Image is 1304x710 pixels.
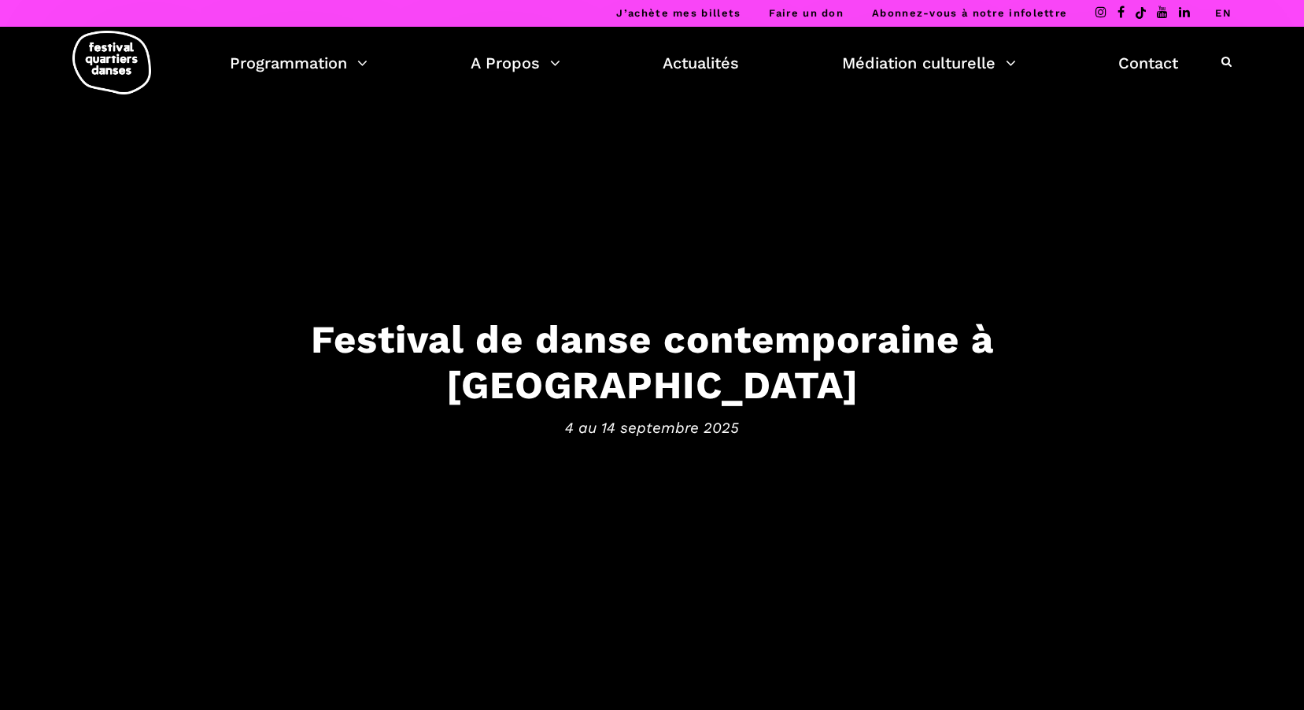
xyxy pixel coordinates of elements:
a: A Propos [471,50,560,76]
a: Abonnez-vous à notre infolettre [872,7,1067,19]
a: Faire un don [769,7,844,19]
span: 4 au 14 septembre 2025 [164,416,1140,440]
a: Programmation [230,50,368,76]
a: EN [1215,7,1232,19]
a: Contact [1118,50,1178,76]
h3: Festival de danse contemporaine à [GEOGRAPHIC_DATA] [164,316,1140,409]
a: Actualités [663,50,739,76]
img: logo-fqd-med [72,31,151,94]
a: J’achète mes billets [616,7,741,19]
a: Médiation culturelle [842,50,1016,76]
